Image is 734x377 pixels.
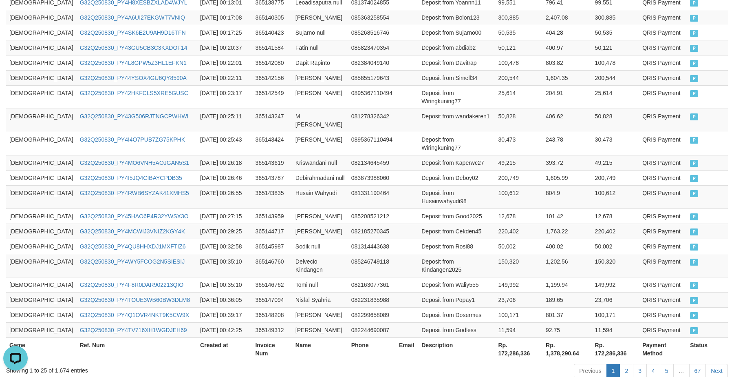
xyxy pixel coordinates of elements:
[592,109,639,132] td: 50,828
[542,254,592,277] td: 1,202.56
[80,44,187,51] a: G32Q250830_PY43GU5CB3C3KXDOF14
[592,85,639,109] td: 25,614
[592,208,639,224] td: 12,678
[418,109,495,132] td: Deposit from wandakeren1
[80,258,185,265] a: G32Q250830_PY4WY5FCOG2N5SIESIJ
[292,322,348,337] td: [PERSON_NAME]
[6,292,77,307] td: [DEMOGRAPHIC_DATA]
[690,137,698,144] span: PAID
[690,244,698,251] span: PAID
[252,292,292,307] td: 365147094
[348,322,396,337] td: 082244690087
[252,170,292,185] td: 365143787
[348,239,396,254] td: 081314443638
[542,277,592,292] td: 1,199.94
[418,254,495,277] td: Deposit from Kindangen2025
[418,337,495,361] th: Description
[690,228,698,235] span: PAID
[690,312,698,319] span: PAID
[542,70,592,85] td: 1,604.35
[348,224,396,239] td: 082185270345
[542,307,592,322] td: 801.37
[495,208,542,224] td: 12,678
[292,70,348,85] td: [PERSON_NAME]
[252,55,292,70] td: 365142080
[495,25,542,40] td: 50,535
[6,155,77,170] td: [DEMOGRAPHIC_DATA]
[80,282,184,288] a: G32Q250830_PY4F8R0DAR902213QIO
[690,190,698,197] span: PAID
[80,243,186,250] a: G32Q250830_PY4QU8HHXDJ1MXFTIZ6
[592,70,639,85] td: 200,544
[292,224,348,239] td: [PERSON_NAME]
[292,132,348,155] td: [PERSON_NAME]
[197,40,252,55] td: [DATE] 00:20:37
[639,132,687,155] td: QRIS Payment
[418,55,495,70] td: Deposit from Davitrap
[592,10,639,25] td: 300,885
[639,85,687,109] td: QRIS Payment
[80,60,187,66] a: G32Q250830_PY4L8GPW5Z3HL1EFKN1
[80,175,182,181] a: G32Q250830_PY4I5JQ4CIBAYCPDB35
[292,208,348,224] td: [PERSON_NAME]
[292,307,348,322] td: [PERSON_NAME]
[348,132,396,155] td: 0895367110494
[252,25,292,40] td: 365140423
[396,337,418,361] th: Email
[292,25,348,40] td: Sujarno null
[197,185,252,208] td: [DATE] 00:26:55
[197,55,252,70] td: [DATE] 00:22:01
[197,85,252,109] td: [DATE] 00:23:17
[418,224,495,239] td: Deposit from Cekden45
[639,322,687,337] td: QRIS Payment
[690,90,698,97] span: PAID
[6,239,77,254] td: [DEMOGRAPHIC_DATA]
[6,208,77,224] td: [DEMOGRAPHIC_DATA]
[592,277,639,292] td: 149,992
[6,170,77,185] td: [DEMOGRAPHIC_DATA]
[252,239,292,254] td: 365145987
[690,259,698,266] span: PAID
[197,70,252,85] td: [DATE] 00:22:11
[348,307,396,322] td: 082299658089
[252,277,292,292] td: 365146762
[639,185,687,208] td: QRIS Payment
[542,208,592,224] td: 101.42
[6,307,77,322] td: [DEMOGRAPHIC_DATA]
[639,155,687,170] td: QRIS Payment
[252,185,292,208] td: 365143835
[592,322,639,337] td: 11,594
[639,40,687,55] td: QRIS Payment
[495,224,542,239] td: 220,402
[639,307,687,322] td: QRIS Payment
[418,25,495,40] td: Deposit from Sujarno00
[252,307,292,322] td: 365148208
[418,70,495,85] td: Deposit from Simell34
[639,109,687,132] td: QRIS Payment
[690,60,698,67] span: PAID
[197,208,252,224] td: [DATE] 00:27:15
[77,337,197,361] th: Ref. Num
[639,55,687,70] td: QRIS Payment
[418,208,495,224] td: Deposit from Good2025
[639,70,687,85] td: QRIS Payment
[639,224,687,239] td: QRIS Payment
[495,277,542,292] td: 149,992
[542,185,592,208] td: 804.9
[6,25,77,40] td: [DEMOGRAPHIC_DATA]
[252,155,292,170] td: 365143619
[6,322,77,337] td: [DEMOGRAPHIC_DATA]
[292,40,348,55] td: Fatin null
[197,292,252,307] td: [DATE] 00:36:05
[542,40,592,55] td: 400.97
[348,55,396,70] td: 082384049140
[690,327,698,334] span: PAID
[542,85,592,109] td: 204.91
[80,312,189,318] a: G32Q250830_PY4Q1OVR4NKT9K5CW9X
[592,292,639,307] td: 23,706
[639,239,687,254] td: QRIS Payment
[80,90,188,96] a: G32Q250830_PY42HKFCLS5XRE5GUSC
[418,155,495,170] td: Deposit from Kaperwc27
[252,224,292,239] td: 365144717
[418,185,495,208] td: Deposit from Husainwahyudi98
